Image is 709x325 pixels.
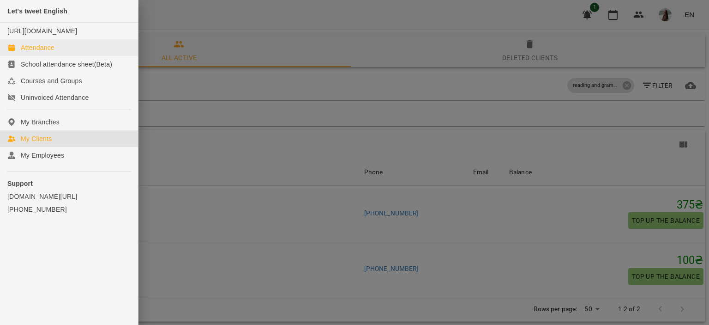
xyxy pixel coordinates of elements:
span: Let's tweet English [7,7,67,15]
a: [URL][DOMAIN_NAME] [7,27,77,35]
div: My Branches [21,117,60,127]
a: [PHONE_NUMBER] [7,205,131,214]
div: My Clients [21,134,52,143]
div: School attendance sheet(Beta) [21,60,112,69]
a: [DOMAIN_NAME][URL] [7,192,131,201]
div: Attendance [21,43,54,52]
div: My Employees [21,151,64,160]
p: Support [7,179,131,188]
div: Courses and Groups [21,76,82,86]
div: Uninvoiced Attendance [21,93,89,102]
